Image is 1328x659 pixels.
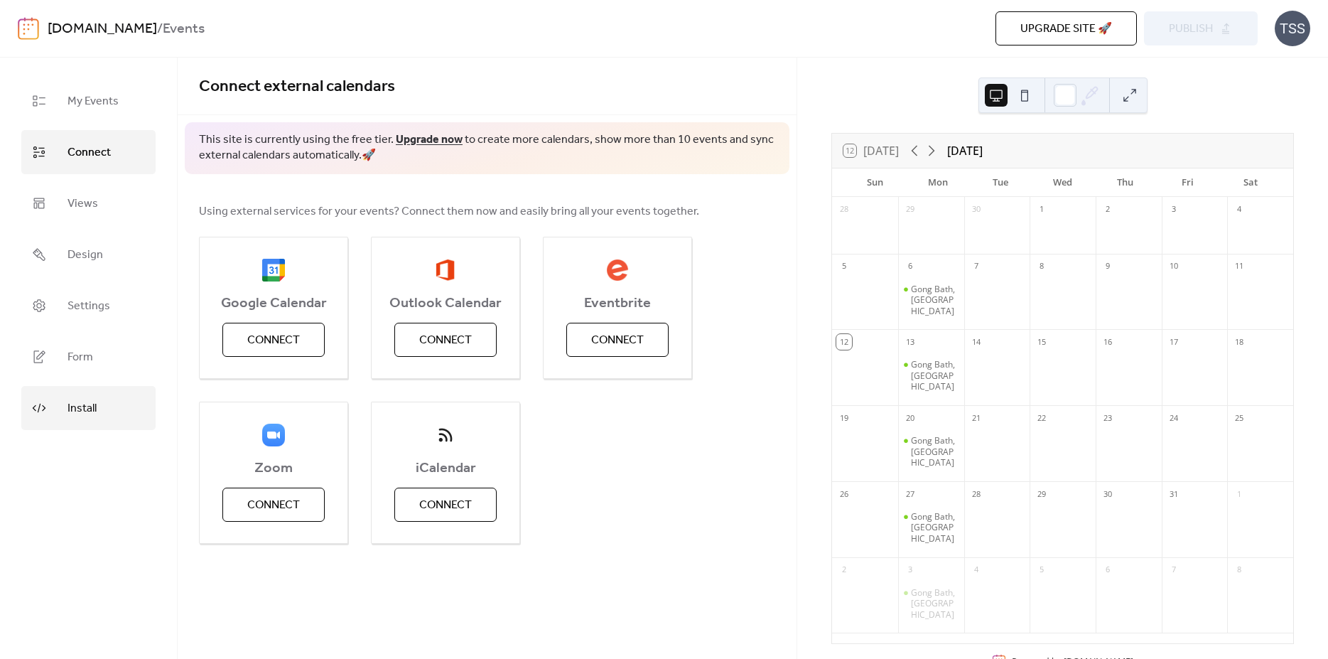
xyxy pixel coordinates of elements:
button: Connect [222,488,325,522]
div: 21 [968,410,984,426]
div: 25 [1231,410,1247,426]
div: 24 [1166,410,1182,426]
div: 3 [1166,202,1182,218]
span: This site is currently using the free tier. to create more calendars, show more than 10 events an... [199,132,775,164]
span: Using external services for your events? Connect them now and easily bring all your events together. [199,203,699,220]
img: google [262,259,285,282]
div: Sun [843,168,906,197]
span: Upgrade site 🚀 [1020,21,1112,38]
div: Sat [1219,168,1282,197]
span: Connect [68,141,111,164]
span: Connect [247,497,300,514]
div: Wed [1032,168,1094,197]
div: Gong Bath, [GEOGRAPHIC_DATA] [911,587,959,621]
div: 1 [1231,486,1247,502]
span: Connect [591,332,644,349]
div: Fri [1157,168,1219,197]
img: zoom [262,424,285,446]
div: 7 [968,259,984,274]
span: Eventbrite [544,295,691,312]
div: 14 [968,334,984,350]
span: My Events [68,90,119,113]
div: Gong Bath, Cambridge [898,359,964,392]
span: Connect external calendars [199,71,395,102]
div: 9 [1100,259,1116,274]
div: 30 [1100,486,1116,502]
div: 19 [836,410,852,426]
img: outlook [436,259,455,282]
a: Settings [21,284,156,328]
button: Upgrade site 🚀 [995,11,1137,45]
div: Gong Bath, Cambridge [898,587,964,621]
img: logo [18,17,39,40]
div: 11 [1231,259,1247,274]
a: Connect [21,130,156,174]
b: / [157,16,163,43]
div: Gong Bath, [GEOGRAPHIC_DATA] [911,435,959,468]
span: Connect [419,332,472,349]
div: 4 [1231,202,1247,218]
span: Install [68,397,97,420]
button: Connect [222,323,325,357]
div: 6 [1100,562,1116,578]
div: 3 [902,562,918,578]
span: Outlook Calendar [372,295,519,312]
span: iCalendar [372,460,519,477]
div: Gong Bath, [GEOGRAPHIC_DATA] [911,511,959,545]
span: Form [68,346,93,369]
button: Connect [394,488,497,522]
div: [DATE] [947,142,983,159]
div: 7 [1166,562,1182,578]
a: Install [21,386,156,430]
div: 5 [1034,562,1049,578]
span: Views [68,193,98,215]
a: My Events [21,79,156,123]
img: ical [434,424,457,446]
div: 12 [836,334,852,350]
span: Google Calendar [200,295,347,312]
div: Gong Bath, Cambridge [898,284,964,317]
span: Connect [247,332,300,349]
div: 8 [1231,562,1247,578]
span: Connect [419,497,472,514]
div: Gong Bath, Cambridge [898,435,964,468]
div: 29 [902,202,918,218]
span: Zoom [200,460,347,477]
div: 5 [836,259,852,274]
div: 13 [902,334,918,350]
div: Gong Bath, [GEOGRAPHIC_DATA] [911,359,959,392]
div: Gong Bath, Cambridge [898,511,964,545]
a: [DOMAIN_NAME] [48,16,157,43]
a: Form [21,335,156,379]
div: 16 [1100,334,1116,350]
div: 28 [836,202,852,218]
div: 23 [1100,410,1116,426]
div: 10 [1166,259,1182,274]
div: 6 [902,259,918,274]
div: 22 [1034,410,1049,426]
div: 4 [968,562,984,578]
div: 2 [1100,202,1116,218]
div: 15 [1034,334,1049,350]
a: Views [21,181,156,225]
div: Mon [906,168,968,197]
div: 28 [968,486,984,502]
div: 31 [1166,486,1182,502]
div: 29 [1034,486,1049,502]
div: 17 [1166,334,1182,350]
img: eventbrite [606,259,629,282]
b: Events [163,16,205,43]
a: Upgrade now [396,129,463,151]
div: 1 [1034,202,1049,218]
div: 26 [836,486,852,502]
span: Design [68,244,103,267]
button: Connect [566,323,669,357]
div: 8 [1034,259,1049,274]
div: 20 [902,410,918,426]
div: 30 [968,202,984,218]
a: Design [21,232,156,277]
div: 27 [902,486,918,502]
div: Thu [1094,168,1157,197]
div: Tue [969,168,1032,197]
span: Settings [68,295,110,318]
